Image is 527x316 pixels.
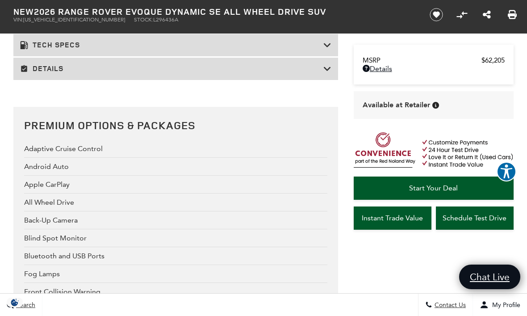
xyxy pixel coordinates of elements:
button: Compare Vehicle [455,8,468,21]
a: Share this New 2026 Range Rover Evoque Dynamic SE All Wheel Drive SUV [483,9,491,20]
a: Instant Trade Value [354,206,431,230]
aside: Accessibility Help Desk [497,162,516,183]
div: Apple CarPlay [24,176,327,194]
h3: Tech Specs [20,41,323,50]
div: Blind Spot Monitor [24,229,327,247]
span: L296436A [153,17,178,23]
button: Open user profile menu [473,294,527,316]
div: Vehicle is in stock and ready for immediate delivery. Due to demand, availability is subject to c... [432,102,439,109]
a: Chat Live [459,265,520,289]
section: Click to Open Cookie Consent Modal [4,298,25,307]
div: Back-Up Camera [24,211,327,229]
span: My Profile [489,301,520,309]
span: Available at Retailer [363,100,430,110]
a: MSRP $62,205 [363,56,505,64]
span: Contact Us [432,301,466,309]
span: $62,205 [481,56,505,64]
div: Android Auto [24,158,327,176]
span: [US_VEHICLE_IDENTIFICATION_NUMBER] [23,17,125,23]
a: Start Your Deal [354,177,514,200]
span: Instant Trade Value [362,214,423,222]
div: Front Collision Warning [24,283,327,301]
h1: 2026 Range Rover Evoque Dynamic SE All Wheel Drive SUV [13,7,415,17]
a: Schedule Test Drive [436,206,514,230]
a: Print this New 2026 Range Rover Evoque Dynamic SE All Wheel Drive SUV [508,9,517,20]
span: Stock: [134,17,153,23]
a: Details [363,64,505,73]
span: Schedule Test Drive [443,214,506,222]
h3: Details [20,64,323,73]
strong: New [13,5,34,17]
div: Adaptive Cruise Control [24,140,327,158]
button: Save vehicle [427,8,446,22]
img: Opt-Out Icon [4,298,25,307]
span: Start Your Deal [409,184,458,192]
span: Chat Live [465,271,514,283]
h2: Premium Options & Packages [24,117,327,133]
div: Bluetooth and USB Ports [24,247,327,265]
div: Fog Lamps [24,265,327,283]
button: Explore your accessibility options [497,162,516,181]
span: MSRP [363,56,481,64]
span: VIN: [13,17,23,23]
div: All Wheel Drive [24,194,327,211]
